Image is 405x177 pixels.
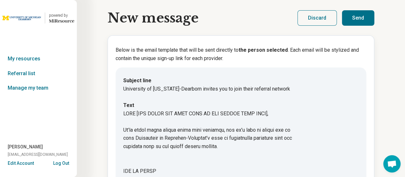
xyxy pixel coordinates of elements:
span: [EMAIL_ADDRESS][DOMAIN_NAME] [8,152,68,157]
b: the person selected [239,47,288,53]
button: Send [342,10,374,26]
a: University of Michigan-Dearbornpowered by [3,10,74,26]
dd: University of [US_STATE]-Dearborn invites you to join their referral network [123,85,359,93]
button: Edit Account [8,160,34,167]
dt: Subject line [123,76,359,85]
button: Log Out [53,160,69,165]
button: Discard [297,10,337,26]
dt: Text [123,101,359,110]
p: Below is the email template that will be sent directly to . Each email will be stylized and conta... [116,46,366,62]
div: powered by [49,13,74,18]
img: University of Michigan-Dearborn [3,10,41,26]
div: Open chat [383,155,401,173]
span: [PERSON_NAME] [8,144,43,150]
h1: New message [108,11,198,25]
